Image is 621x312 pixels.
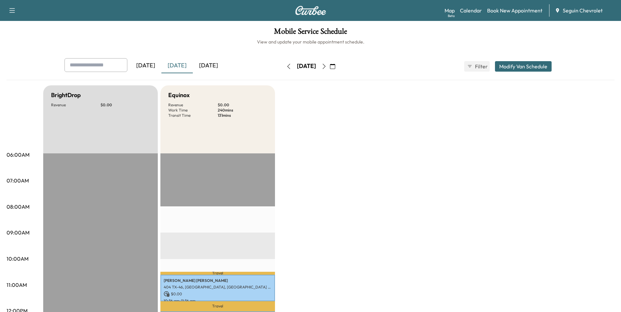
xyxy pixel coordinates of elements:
p: Revenue [168,102,218,108]
p: Travel [160,272,275,275]
p: $ 0.00 [164,291,272,297]
p: 10:36 am - 11:36 am [164,298,272,303]
p: 08:00AM [7,203,29,211]
p: 07:00AM [7,177,29,184]
h5: Equinox [168,91,190,100]
p: 131 mins [218,113,267,118]
p: Work Time [168,108,218,113]
p: $ 0.00 [100,102,150,108]
div: [DATE] [193,58,224,73]
p: Transit Time [168,113,218,118]
span: Seguin Chevrolet [563,7,603,14]
p: 09:00AM [7,229,29,236]
p: 240 mins [218,108,267,113]
p: 11:00AM [7,281,27,289]
div: Beta [448,13,455,18]
p: 10:00AM [7,255,28,263]
h5: BrightDrop [51,91,81,100]
a: MapBeta [445,7,455,14]
button: Filter [464,61,490,72]
a: Calendar [460,7,482,14]
div: [DATE] [130,58,161,73]
h1: Mobile Service Schedule [7,27,614,39]
p: Revenue [51,102,100,108]
span: Filter [475,62,487,70]
p: Travel [160,301,275,311]
div: [DATE] [297,62,316,70]
a: Book New Appointment [487,7,542,14]
div: [DATE] [161,58,193,73]
p: 06:00AM [7,151,29,159]
p: $ 0.00 [218,102,267,108]
p: [PERSON_NAME] [PERSON_NAME] [164,278,272,283]
h6: View and update your mobile appointment schedule. [7,39,614,45]
img: Curbee Logo [295,6,326,15]
button: Modify Van Schedule [495,61,552,72]
p: 404 TX-46, [GEOGRAPHIC_DATA], [GEOGRAPHIC_DATA] 78155, [GEOGRAPHIC_DATA] [164,285,272,290]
